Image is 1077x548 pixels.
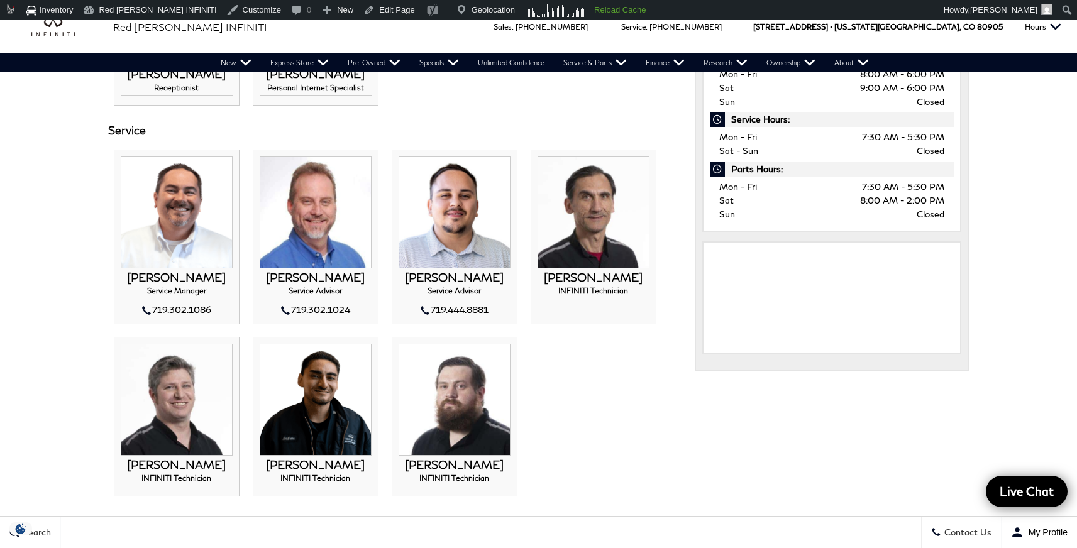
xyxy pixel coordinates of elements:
[399,344,511,456] img: Colton Duvall
[410,53,468,72] a: Specials
[19,527,51,538] span: Search
[121,302,233,317] div: 719.302.1086
[521,2,590,19] img: Visitors over 48 hours. Click for more Clicky Site Stats.
[31,17,94,37] a: infiniti
[399,271,511,284] h3: [PERSON_NAME]
[649,22,722,31] a: [PHONE_NUMBER]
[399,302,511,317] div: 719.444.8881
[993,483,1060,499] span: Live Chat
[825,53,878,72] a: About
[399,459,511,471] h3: [PERSON_NAME]
[516,22,588,31] a: [PHONE_NUMBER]
[260,271,372,284] h3: [PERSON_NAME]
[538,156,649,268] img: Nicolae Mitrica
[121,156,233,268] img: CHRIS COLEMAN
[399,287,511,299] h4: Service Advisor
[121,68,233,80] h3: [PERSON_NAME]
[719,82,734,93] span: Sat
[538,287,649,299] h4: INFINITI Technician
[211,53,261,72] a: New
[986,476,1068,507] a: Live Chat
[719,68,757,79] span: Mon - Fri
[538,271,649,284] h3: [PERSON_NAME]
[399,474,511,486] h4: INFINITI Technician
[260,156,372,268] img: CHUCK HOYLE
[554,53,636,72] a: Service & Parts
[917,95,944,109] span: Closed
[719,209,735,219] span: Sun
[860,67,944,81] span: 8:00 AM - 6:00 PM
[108,515,676,528] h3: Parts
[970,5,1037,14] span: [PERSON_NAME]
[260,474,372,486] h4: INFINITI Technician
[399,156,511,268] img: JAMISON HOLLINS
[757,53,825,72] a: Ownership
[719,131,757,142] span: Mon - Fri
[6,522,35,535] img: Opt-Out Icon
[719,195,734,205] span: Sat
[211,53,878,72] nav: Main Navigation
[261,53,338,72] a: Express Store
[710,112,954,127] span: Service Hours:
[1002,517,1077,548] button: Open user profile menu
[594,5,646,14] strong: Reload Cache
[710,249,954,343] iframe: Dealer location map
[646,22,648,31] span: :
[121,459,233,471] h3: [PERSON_NAME]
[719,145,758,156] span: Sat - Sun
[338,53,410,72] a: Pre-Owned
[719,181,757,192] span: Mon - Fri
[121,271,233,284] h3: [PERSON_NAME]
[108,124,676,137] h3: Service
[917,207,944,221] span: Closed
[468,53,554,72] a: Unlimited Confidence
[113,19,267,35] a: Red [PERSON_NAME] INFINITI
[260,84,372,96] h4: Personal Internet Specialist
[719,96,735,107] span: Sun
[860,81,944,95] span: 9:00 AM - 6:00 PM
[753,22,1003,31] a: [STREET_ADDRESS] • [US_STATE][GEOGRAPHIC_DATA], CO 80905
[512,22,514,31] span: :
[862,180,944,194] span: 7:30 AM - 5:30 PM
[1024,527,1068,537] span: My Profile
[710,162,954,177] span: Parts Hours:
[113,21,267,33] span: Red [PERSON_NAME] INFINITI
[31,17,94,37] img: INFINITI
[494,22,512,31] span: Sales
[6,522,35,535] section: Click to Open Cookie Consent Modal
[917,144,944,158] span: Closed
[121,287,233,299] h4: Service Manager
[621,22,646,31] span: Service
[121,474,233,486] h4: INFINITI Technician
[260,459,372,471] h3: [PERSON_NAME]
[694,53,757,72] a: Research
[862,130,944,144] span: 7:30 AM - 5:30 PM
[260,68,372,80] h3: [PERSON_NAME]
[636,53,694,72] a: Finance
[260,344,372,456] img: Andrew Tafoya
[260,287,372,299] h4: Service Advisor
[121,84,233,96] h4: Receptionist
[260,302,372,317] div: 719.302.1024
[860,194,944,207] span: 8:00 AM - 2:00 PM
[121,344,233,456] img: Brett Ruppert
[941,527,991,538] span: Contact Us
